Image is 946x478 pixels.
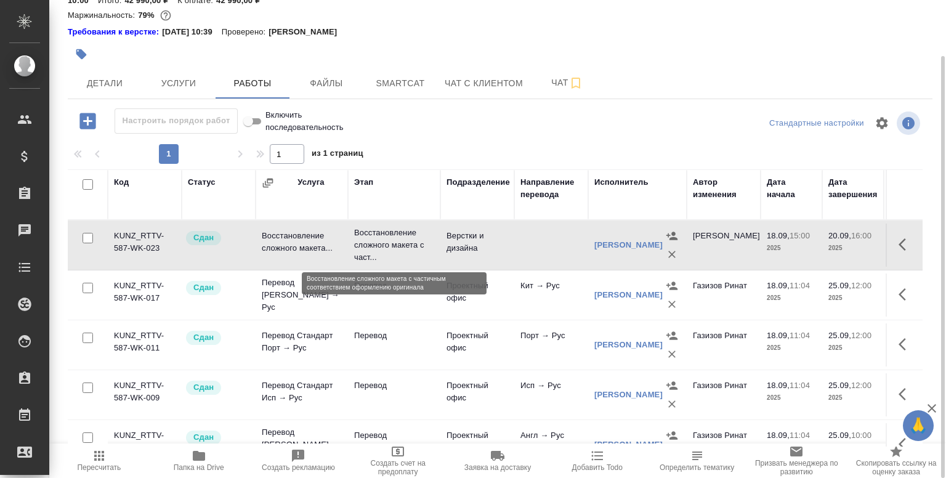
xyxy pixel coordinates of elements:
td: Газизов Ринат [687,323,761,367]
button: Заявка на доставку [448,444,548,478]
span: из 1 страниц [312,146,363,164]
div: Дата завершения [828,176,878,201]
div: Менеджер проверил работу исполнителя, передает ее на следующий этап [185,379,249,396]
button: Создать счет на предоплату [348,444,448,478]
span: Посмотреть информацию [897,111,923,135]
p: Сдан [193,282,214,294]
button: Добавить работу [71,108,105,134]
button: Удалить [663,295,681,314]
button: Удалить [663,345,681,363]
button: Определить тематику [647,444,747,478]
button: Назначить [663,426,681,445]
td: Перевод [PERSON_NAME] → Рус [256,420,348,469]
button: Здесь прячутся важные кнопки [891,230,921,259]
td: Англ → Рус [514,423,588,466]
p: Сдан [193,331,214,344]
p: Перевод [354,280,434,292]
div: Дата начала [767,176,816,201]
button: Здесь прячутся важные кнопки [891,429,921,459]
td: [PERSON_NAME] [687,224,761,267]
p: [DATE] 10:39 [162,26,222,38]
p: 11:04 [790,381,810,390]
p: 25.09, [828,281,851,290]
td: Перевод Стандарт Порт → Рус [256,323,348,367]
p: Перевод [354,379,434,392]
p: 12:00 [851,381,871,390]
div: Статус [188,176,216,188]
span: Детали [75,76,134,91]
button: Скопировать ссылку на оценку заказа [846,444,946,478]
td: Восстановление сложного макета... [256,224,348,267]
span: Скопировать ссылку на оценку заказа [854,459,939,476]
span: 🙏 [908,413,929,439]
a: [PERSON_NAME] [594,240,663,249]
span: Папка на Drive [174,463,224,472]
div: Этап [354,176,373,188]
p: 2025 [767,392,816,404]
p: 2025 [828,292,878,304]
p: Сдан [193,431,214,444]
button: 7480.62 RUB; [158,7,174,23]
button: Удалить [663,245,681,264]
div: Услуга [297,176,324,188]
span: Определить тематику [660,463,734,472]
p: Перевод [354,429,434,442]
p: 2025 [767,292,816,304]
svg: Подписаться [568,76,583,91]
div: Исполнитель [594,176,649,188]
p: 11:04 [790,431,810,440]
td: KUNZ_RTTV-587-WK-001 [108,423,182,466]
button: Добавить тэг [68,41,95,68]
button: Здесь прячутся важные кнопки [891,379,921,409]
p: 2025 [767,242,816,254]
p: 16:00 [851,231,871,240]
span: Добавить Todo [572,463,623,472]
td: Верстки и дизайна [440,224,514,267]
button: Удалить [663,395,681,413]
span: Создать рекламацию [262,463,335,472]
td: Газизов Ринат [687,273,761,317]
button: Здесь прячутся важные кнопки [891,330,921,359]
p: 11:04 [790,281,810,290]
button: Папка на Drive [149,444,249,478]
button: Назначить [663,326,681,345]
td: Исп → Рус [514,373,588,416]
td: Проектный офис [440,323,514,367]
td: KUNZ_RTTV-587-WK-017 [108,273,182,317]
td: KUNZ_RTTV-587-WK-009 [108,373,182,416]
p: 25.09, [828,331,851,340]
p: 12:00 [851,281,871,290]
td: Проектный офис [440,423,514,466]
p: 18.09, [767,281,790,290]
span: Файлы [297,76,356,91]
td: Газизов Ринат [687,423,761,466]
span: Настроить таблицу [867,108,897,138]
a: [PERSON_NAME] [594,340,663,349]
td: KUNZ_RTTV-587-WK-011 [108,323,182,367]
td: Проектный офис [440,273,514,317]
p: 25.09, [828,381,851,390]
td: Перевод [PERSON_NAME] → Рус [256,270,348,320]
div: Менеджер проверил работу исполнителя, передает ее на следующий этап [185,429,249,446]
td: Газизов Ринат [687,373,761,416]
p: 79% [138,10,157,20]
p: 2025 [828,392,878,404]
button: Создать рекламацию [249,444,349,478]
p: 2025 [828,242,878,254]
button: Пересчитать [49,444,149,478]
p: [PERSON_NAME] [269,26,346,38]
td: Перевод Стандарт Исп → Рус [256,373,348,416]
p: 10:00 [851,431,871,440]
p: Сдан [193,381,214,394]
td: Кит → Рус [514,273,588,317]
span: Чат [538,75,597,91]
p: 2025 [767,442,816,454]
p: Перевод [354,330,434,342]
div: split button [766,114,867,133]
span: Smartcat [371,76,430,91]
span: Заявка на доставку [464,463,531,472]
p: 2025 [767,342,816,354]
button: Здесь прячутся важные кнопки [891,280,921,309]
button: Сгруппировать [262,177,274,189]
a: [PERSON_NAME] [594,290,663,299]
